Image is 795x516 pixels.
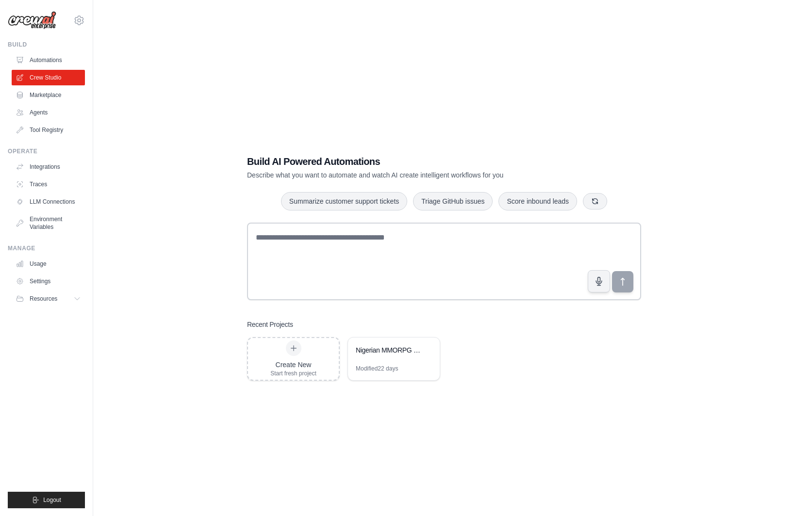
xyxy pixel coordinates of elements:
[588,270,610,292] button: Click to speak your automation idea
[43,496,61,504] span: Logout
[247,170,573,180] p: Describe what you want to automate and watch AI create intelligent workflows for you
[270,360,316,370] div: Create New
[8,147,85,155] div: Operate
[12,291,85,306] button: Resources
[8,11,56,30] img: Logo
[356,365,398,372] div: Modified 22 days
[356,345,422,355] div: Nigerian MMORPG Marketing Strategy Generator
[247,320,293,329] h3: Recent Projects
[8,41,85,48] div: Build
[12,177,85,192] a: Traces
[30,295,57,303] span: Resources
[12,87,85,103] a: Marketplace
[8,244,85,252] div: Manage
[12,70,85,85] a: Crew Studio
[413,192,493,210] button: Triage GitHub issues
[12,194,85,210] a: LLM Connections
[247,155,573,168] h1: Build AI Powered Automations
[498,192,577,210] button: Score inbound leads
[281,192,407,210] button: Summarize customer support tickets
[12,159,85,175] a: Integrations
[8,492,85,508] button: Logout
[12,122,85,138] a: Tool Registry
[12,256,85,272] a: Usage
[270,370,316,377] div: Start fresh project
[12,105,85,120] a: Agents
[12,52,85,68] a: Automations
[12,274,85,289] a: Settings
[583,193,607,210] button: Get new suggestions
[12,211,85,235] a: Environment Variables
